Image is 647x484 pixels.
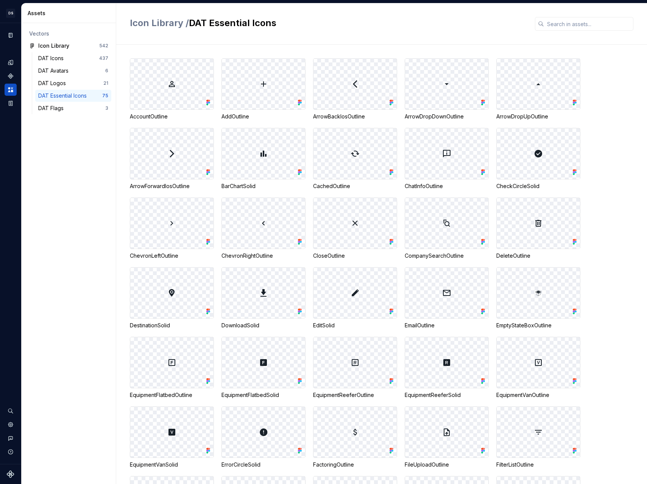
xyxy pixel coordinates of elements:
div: FactoringOutline [313,461,397,468]
div: DAT Icons [38,54,67,62]
div: DAT Essential Icons [38,92,90,100]
svg: Supernova Logo [7,470,14,478]
button: DS [2,5,20,21]
div: FilterListOutline [496,461,580,468]
button: Contact support [5,432,17,444]
div: EditSolid [313,322,397,329]
div: ChatInfoOutline [405,182,489,190]
span: Icon Library / [130,17,189,28]
div: CheckCircleSolid [496,182,580,190]
div: CompanySearchOutline [405,252,489,260]
button: Search ⌘K [5,405,17,417]
div: DeleteOutline [496,252,580,260]
input: Search in assets... [544,17,633,31]
div: EquipmentFlatbedOutline [130,391,214,399]
div: DownloadSolid [221,322,306,329]
div: 542 [99,43,108,49]
div: CloseOutline [313,252,397,260]
a: Documentation [5,29,17,41]
div: EmptyStateBoxOutline [496,322,580,329]
div: Assets [28,9,113,17]
div: EquipmentReeferSolid [405,391,489,399]
div: Vectors [29,30,108,37]
a: DAT Essential Icons75 [35,90,111,102]
a: Assets [5,84,17,96]
div: ChevronRightOutline [221,252,306,260]
div: ArrowDropUpOutline [496,113,580,120]
a: DAT Icons437 [35,52,111,64]
div: DS [6,9,15,18]
div: ArrowForwardIosOutline [130,182,214,190]
h2: DAT Essential Icons [130,17,526,29]
a: Icon Library542 [26,40,111,52]
div: DestinationSolid [130,322,214,329]
a: Components [5,70,17,82]
div: AccountOutline [130,113,214,120]
div: AddOutline [221,113,306,120]
div: DAT Avatars [38,67,72,75]
div: 437 [99,55,108,61]
div: 21 [103,80,108,86]
div: 75 [102,93,108,99]
div: ErrorCircleSolid [221,461,306,468]
div: Icon Library [38,42,69,50]
div: CachedOutline [313,182,397,190]
a: Settings [5,419,17,431]
div: DAT Logos [38,79,69,87]
div: ArrowBackIosOutline [313,113,397,120]
div: ChevronLeftOutline [130,252,214,260]
a: DAT Flags3 [35,102,111,114]
div: ArrowDropDownOutline [405,113,489,120]
div: BarChartSolid [221,182,306,190]
div: 6 [105,68,108,74]
a: DAT Logos21 [35,77,111,89]
div: FileUploadOutline [405,461,489,468]
a: Design tokens [5,56,17,68]
div: EquipmentVanSolid [130,461,214,468]
a: Storybook stories [5,97,17,109]
div: EmailOutline [405,322,489,329]
div: EquipmentReeferOutline [313,391,397,399]
div: EquipmentVanOutline [496,391,580,399]
div: EquipmentFlatbedSolid [221,391,306,399]
div: DAT Flags [38,104,67,112]
a: DAT Avatars6 [35,65,111,77]
div: 3 [105,105,108,111]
